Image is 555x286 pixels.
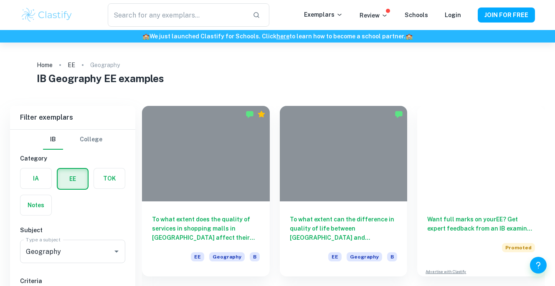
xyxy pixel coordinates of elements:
img: Marked [395,110,403,118]
h6: Category [20,154,125,163]
h6: Filter exemplars [10,106,135,129]
h6: To what extent does the quality of services in shopping malls in [GEOGRAPHIC_DATA] affect their s... [152,215,260,242]
span: 🏫 [142,33,150,40]
div: Filter type choice [43,130,102,150]
img: Marked [246,110,254,118]
button: IA [20,168,51,188]
button: Help and Feedback [530,257,547,273]
span: Promoted [502,243,535,252]
a: Schools [405,12,428,18]
h6: Criteria [20,276,125,286]
button: Notes [20,195,51,215]
a: EE [68,59,75,71]
a: Login [445,12,461,18]
button: EE [58,169,88,189]
input: Search for any exemplars... [108,3,246,27]
p: Review [360,11,388,20]
h6: To what extent can the difference in quality of life between [GEOGRAPHIC_DATA] and [GEOGRAPHIC_DA... [290,215,398,242]
span: 🏫 [405,33,413,40]
span: EE [191,252,204,261]
a: here [276,33,289,40]
button: TOK [94,168,125,188]
span: B [250,252,260,261]
button: College [80,130,102,150]
p: Geography [90,60,120,70]
a: Want full marks on yourEE? Get expert feedback from an IB examiner!PromotedAdvertise with Clastify [417,106,545,276]
a: Home [37,59,53,71]
h6: Subject [20,226,125,235]
span: Geography [347,252,382,261]
button: JOIN FOR FREE [478,8,535,23]
img: Clastify logo [20,7,73,23]
div: Premium [257,110,266,118]
a: Advertise with Clastify [426,269,466,275]
p: Exemplars [304,10,343,19]
h6: We just launched Clastify for Schools. Click to learn how to become a school partner. [2,32,553,41]
button: IB [43,130,63,150]
a: To what extent does the quality of services in shopping malls in [GEOGRAPHIC_DATA] affect their s... [142,106,270,276]
span: B [387,252,397,261]
h6: Want full marks on your EE ? Get expert feedback from an IB examiner! [427,215,535,233]
a: To what extent can the difference in quality of life between [GEOGRAPHIC_DATA] and [GEOGRAPHIC_DA... [280,106,408,276]
button: Open [111,246,122,257]
span: Geography [209,252,245,261]
h1: IB Geography EE examples [37,71,518,86]
label: Type a subject [26,236,61,243]
span: EE [328,252,342,261]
